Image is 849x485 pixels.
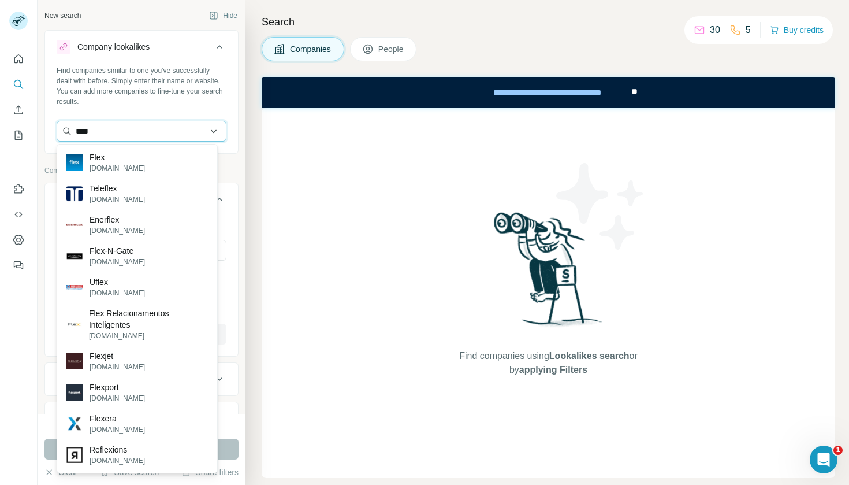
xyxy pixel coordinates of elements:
p: [DOMAIN_NAME] [89,331,208,341]
p: [DOMAIN_NAME] [90,288,145,298]
button: Dashboard [9,229,28,250]
button: Enrich CSV [9,99,28,120]
div: New search [44,10,81,21]
img: Surfe Illustration - Woman searching with binoculars [489,209,609,338]
button: Use Surfe API [9,204,28,225]
button: HQ location [45,405,238,437]
p: Enerflex [90,214,145,225]
iframe: Banner [262,77,835,108]
button: Use Surfe on LinkedIn [9,179,28,199]
div: Find companies similar to one you've successfully dealt with before. Simply enter their name or w... [57,65,226,107]
img: Flexera [66,416,83,432]
span: Companies [290,43,332,55]
button: Clear [44,467,77,478]
h4: Search [262,14,835,30]
img: Reflexions [66,447,83,463]
button: Industry [45,365,238,393]
p: [DOMAIN_NAME] [90,225,145,236]
p: [DOMAIN_NAME] [90,194,145,205]
p: [DOMAIN_NAME] [90,393,145,403]
p: Company information [44,165,239,176]
img: Enerflex [66,217,83,233]
p: [DOMAIN_NAME] [90,456,145,466]
img: Flexport [66,384,83,401]
p: 5 [746,23,751,37]
p: Uflex [90,276,145,288]
div: Company lookalikes [77,41,150,53]
iframe: Intercom live chat [810,446,837,473]
p: Flex-N-Gate [90,245,145,257]
button: Company lookalikes [45,33,238,65]
p: [DOMAIN_NAME] [90,163,145,173]
p: Flexera [90,413,145,424]
button: My lists [9,125,28,146]
p: [DOMAIN_NAME] [90,424,145,435]
button: Feedback [9,255,28,276]
span: People [378,43,405,55]
button: Buy credits [770,22,824,38]
span: Lookalikes search [549,351,630,361]
span: 1 [833,446,843,455]
p: Reflexions [90,444,145,456]
img: Uflex [66,285,83,290]
p: 30 [710,23,720,37]
span: Find companies using or by [456,349,641,377]
button: Company [45,186,238,218]
button: Quick start [9,49,28,69]
p: [DOMAIN_NAME] [90,362,145,372]
p: [DOMAIN_NAME] [90,257,145,267]
p: Flex Relacionamentos Inteligentes [89,308,208,331]
button: Search [9,74,28,95]
span: applying Filters [519,365,587,375]
p: Teleflex [90,183,145,194]
p: Flex [90,151,145,163]
button: Hide [201,7,245,24]
img: Flex [66,154,83,171]
p: Flexjet [90,350,145,362]
img: Teleflex [66,186,83,202]
img: Surfe Illustration - Stars [549,154,653,258]
img: Flex-N-Gate [66,248,83,264]
img: Flexjet [66,353,83,369]
img: Flex Relacionamentos Inteligentes [66,317,82,332]
p: Flexport [90,382,145,393]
